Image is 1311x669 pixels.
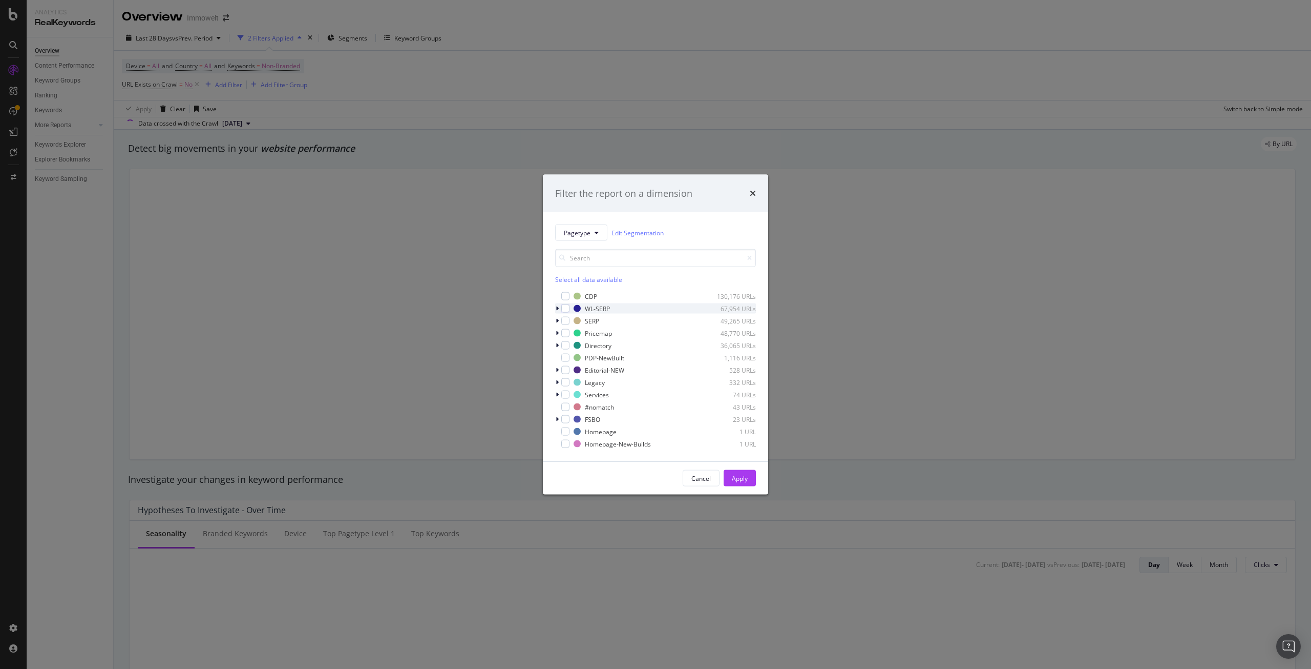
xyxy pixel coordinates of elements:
[706,439,756,448] div: 1 URL
[555,225,607,241] button: Pagetype
[706,366,756,374] div: 528 URLs
[585,402,614,411] div: #nomatch
[706,316,756,325] div: 49,265 URLs
[585,292,597,300] div: CDP
[706,415,756,423] div: 23 URLs
[706,378,756,387] div: 332 URLs
[683,470,720,486] button: Cancel
[691,474,711,482] div: Cancel
[585,439,651,448] div: Homepage-New-Builds
[585,366,624,374] div: Editorial-NEW
[706,402,756,411] div: 43 URLs
[732,474,748,482] div: Apply
[750,187,756,200] div: times
[585,329,612,337] div: Pricemap
[564,228,590,237] span: Pagetype
[585,353,624,362] div: PDP-NewBuilt
[724,470,756,486] button: Apply
[585,427,617,436] div: Homepage
[706,427,756,436] div: 1 URL
[706,353,756,362] div: 1,116 URLs
[555,275,756,284] div: Select all data available
[1276,634,1301,659] div: Open Intercom Messenger
[706,329,756,337] div: 48,770 URLs
[543,174,768,495] div: modal
[585,390,609,399] div: Services
[585,304,610,313] div: WL-SERP
[585,378,605,387] div: Legacy
[555,187,692,200] div: Filter the report on a dimension
[585,316,599,325] div: SERP
[585,341,611,350] div: Directory
[585,415,600,423] div: FSBO
[706,304,756,313] div: 67,954 URLs
[706,292,756,300] div: 130,176 URLs
[555,249,756,267] input: Search
[611,227,664,238] a: Edit Segmentation
[706,390,756,399] div: 74 URLs
[706,341,756,350] div: 36,065 URLs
